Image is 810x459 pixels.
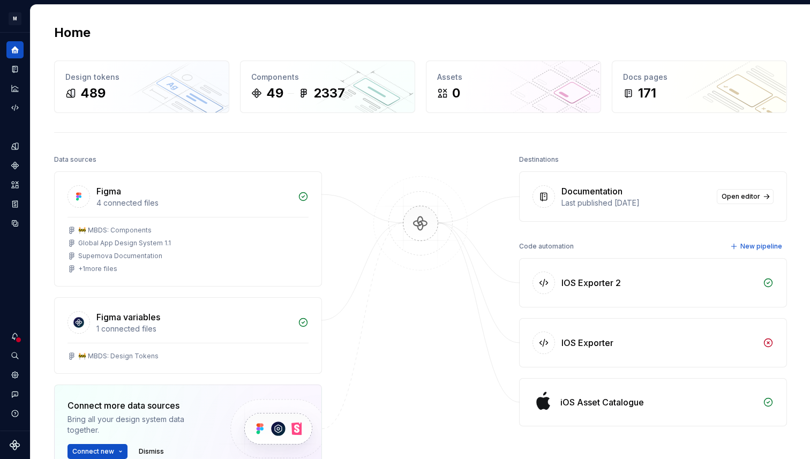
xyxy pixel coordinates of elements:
[313,85,345,102] div: 2337
[638,85,656,102] div: 171
[78,252,162,260] div: Supernova Documentation
[54,171,322,287] a: Figma4 connected files🚧 MBDS: ComponentsGlobal App Design System 1.1Supernova Documentation+1more...
[78,226,152,235] div: 🚧 MBDS: Components
[251,72,404,82] div: Components
[139,447,164,456] span: Dismiss
[54,61,229,113] a: Design tokens489
[72,447,114,456] span: Connect new
[134,444,169,459] button: Dismiss
[561,276,621,289] div: IOS Exporter 2
[519,239,574,254] div: Code automation
[560,396,644,409] div: iOS Asset Catalogue
[561,185,622,198] div: Documentation
[437,72,590,82] div: Assets
[6,61,24,78] a: Documentation
[727,239,787,254] button: New pipeline
[67,399,212,412] div: Connect more data sources
[722,192,760,201] span: Open editor
[6,328,24,345] button: Notifications
[6,138,24,155] a: Design tokens
[10,440,20,450] svg: Supernova Logo
[78,239,171,247] div: Global App Design System 1.1
[612,61,787,113] a: Docs pages171
[67,444,127,459] button: Connect new
[54,24,91,41] h2: Home
[6,176,24,193] a: Assets
[561,336,613,349] div: IOS Exporter
[78,265,117,273] div: + 1 more files
[6,99,24,116] a: Code automation
[2,7,28,30] button: M
[561,198,710,208] div: Last published [DATE]
[452,85,460,102] div: 0
[9,12,21,25] div: M
[717,189,774,204] a: Open editor
[65,72,218,82] div: Design tokens
[96,323,291,334] div: 1 connected files
[78,352,159,360] div: 🚧 MBDS: Design Tokens
[6,41,24,58] a: Home
[240,61,415,113] a: Components492337
[6,157,24,174] a: Components
[54,152,96,167] div: Data sources
[6,215,24,232] a: Data sources
[54,297,322,374] a: Figma variables1 connected files🚧 MBDS: Design Tokens
[740,242,782,251] span: New pipeline
[80,85,106,102] div: 489
[96,198,291,208] div: 4 connected files
[623,72,776,82] div: Docs pages
[6,80,24,97] a: Analytics
[266,85,283,102] div: 49
[96,311,160,323] div: Figma variables
[96,185,121,198] div: Figma
[6,195,24,213] a: Storybook stories
[519,152,559,167] div: Destinations
[6,347,24,364] button: Search ⌘K
[6,386,24,403] button: Contact support
[6,366,24,383] a: Settings
[67,414,212,435] div: Bring all your design system data together.
[426,61,601,113] a: Assets0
